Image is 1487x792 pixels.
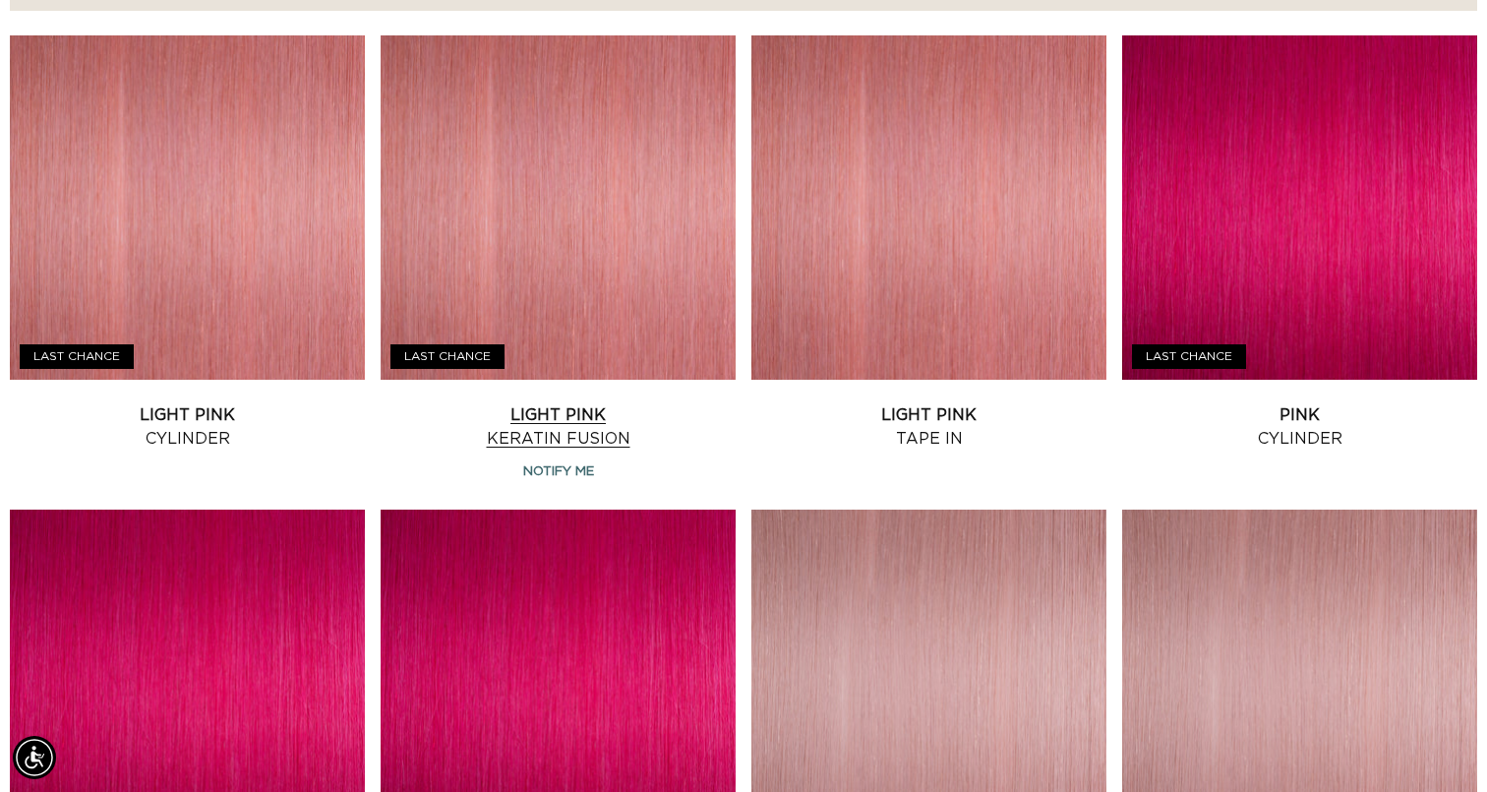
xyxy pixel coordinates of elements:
[1389,698,1487,792] iframe: Chat Widget
[13,736,56,779] div: Accessibility Menu
[751,403,1106,451] a: Light Pink Tape In
[381,403,736,451] a: Light Pink Keratin Fusion
[10,403,365,451] a: Light Pink Cylinder
[1122,403,1477,451] a: Pink Cylinder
